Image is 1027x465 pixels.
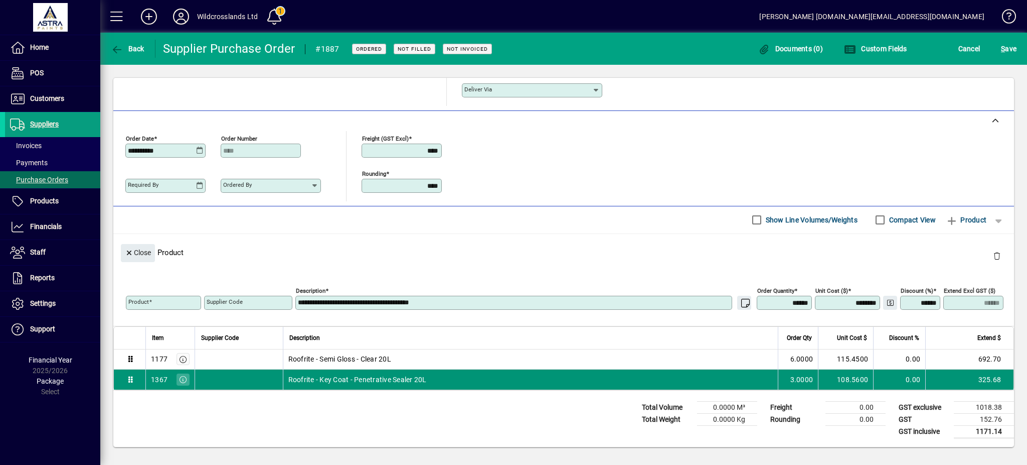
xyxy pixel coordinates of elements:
button: Cancel [956,40,983,58]
td: Freight [765,401,825,413]
a: Knowledge Base [994,2,1014,35]
span: Package [37,377,64,385]
td: 0.0000 Kg [697,413,757,425]
mat-label: Extend excl GST ($) [944,287,995,294]
td: 3.0000 [778,370,818,390]
a: Support [5,317,100,342]
app-page-header-button: Back [100,40,155,58]
mat-label: Order Quantity [757,287,794,294]
span: Unit Cost $ [837,332,867,343]
div: Product [113,234,1014,271]
app-page-header-button: Delete [985,251,1009,260]
td: 0.00 [873,370,925,390]
span: Suppliers [30,120,59,128]
span: Product [946,212,986,228]
span: Settings [30,299,56,307]
span: Extend $ [977,332,1001,343]
span: Supplier Code [201,332,239,343]
td: 692.70 [925,350,1013,370]
td: GST [894,413,954,425]
mat-label: Ordered by [223,181,252,188]
button: Profile [165,8,197,26]
td: 0.00 [825,401,886,413]
span: Back [111,45,144,53]
div: Wildcrosslands Ltd [197,9,258,25]
td: 1018.38 [954,401,1014,413]
mat-label: Unit Cost ($) [815,287,848,294]
button: Back [108,40,147,58]
span: POS [30,69,44,77]
button: Change Price Levels [883,296,897,310]
button: Documents (0) [755,40,825,58]
mat-label: Freight (GST excl) [362,135,409,142]
td: 152.76 [954,413,1014,425]
td: 6.0000 [778,350,818,370]
span: Financial Year [29,356,72,364]
span: Customers [30,94,64,102]
mat-label: Product [128,298,149,305]
span: Close [125,245,151,261]
app-page-header-button: Close [118,248,157,257]
td: Total Weight [637,413,697,425]
a: Settings [5,291,100,316]
div: 1367 [151,375,167,385]
a: POS [5,61,100,86]
span: Staff [30,248,46,256]
mat-label: Order number [221,135,257,142]
span: ave [1001,41,1016,57]
td: GST inclusive [894,425,954,438]
mat-label: Supplier Code [207,298,243,305]
td: 0.00 [825,413,886,425]
a: Purchase Orders [5,171,100,188]
span: Discount % [889,332,919,343]
mat-label: Description [296,287,325,294]
div: [PERSON_NAME] [DOMAIN_NAME][EMAIL_ADDRESS][DOMAIN_NAME] [759,9,984,25]
a: Financials [5,214,100,240]
span: Purchase Orders [10,176,68,184]
div: #1887 [315,41,339,57]
td: 115.4500 [818,350,873,370]
a: Home [5,35,100,60]
a: Payments [5,154,100,171]
mat-label: Required by [128,181,158,188]
span: Not Filled [398,46,431,52]
span: Payments [10,159,48,167]
span: Support [30,325,55,333]
mat-label: Rounding [362,170,386,177]
td: 0.00 [873,350,925,370]
button: Close [121,244,155,262]
label: Compact View [887,215,936,225]
mat-label: Deliver via [464,86,492,93]
span: Custom Fields [844,45,907,53]
button: Custom Fields [841,40,910,58]
button: Product [941,211,991,229]
span: Financials [30,222,62,230]
td: GST exclusive [894,401,954,413]
span: Invoices [10,142,42,150]
a: Staff [5,240,100,265]
span: Cancel [958,41,980,57]
td: Rounding [765,413,825,425]
span: Home [30,43,49,51]
div: Supplier Purchase Order [163,41,295,57]
span: Documents (0) [758,45,823,53]
label: Show Line Volumes/Weights [764,215,858,225]
button: Delete [985,244,1009,268]
a: Invoices [5,137,100,154]
span: Products [30,197,59,205]
mat-label: Order date [126,135,154,142]
td: 108.5600 [818,370,873,390]
span: Order Qty [787,332,812,343]
span: Roofrite - Key Coat - Penetrative Sealer 20L [288,375,427,385]
span: Item [152,332,164,343]
span: Roofrite - Semi Gloss - Clear 20L [288,354,391,364]
td: 0.0000 M³ [697,401,757,413]
td: 325.68 [925,370,1013,390]
div: 1177 [151,354,167,364]
td: 1171.14 [954,425,1014,438]
span: Description [289,332,320,343]
button: Save [998,40,1019,58]
span: Ordered [356,46,382,52]
a: Customers [5,86,100,111]
span: S [1001,45,1005,53]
